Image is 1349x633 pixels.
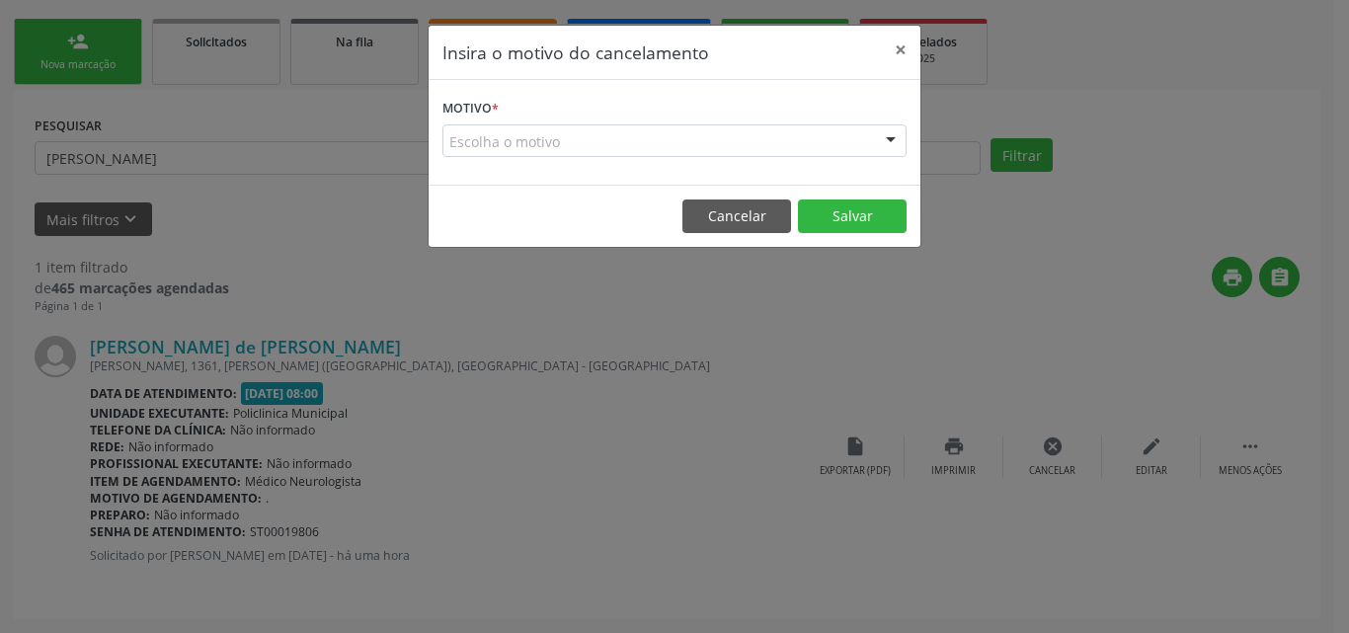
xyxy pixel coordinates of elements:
button: Cancelar [682,199,791,233]
h5: Insira o motivo do cancelamento [442,40,709,65]
span: Escolha o motivo [449,131,560,152]
label: Motivo [442,94,499,124]
button: Close [881,26,920,74]
button: Salvar [798,199,907,233]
